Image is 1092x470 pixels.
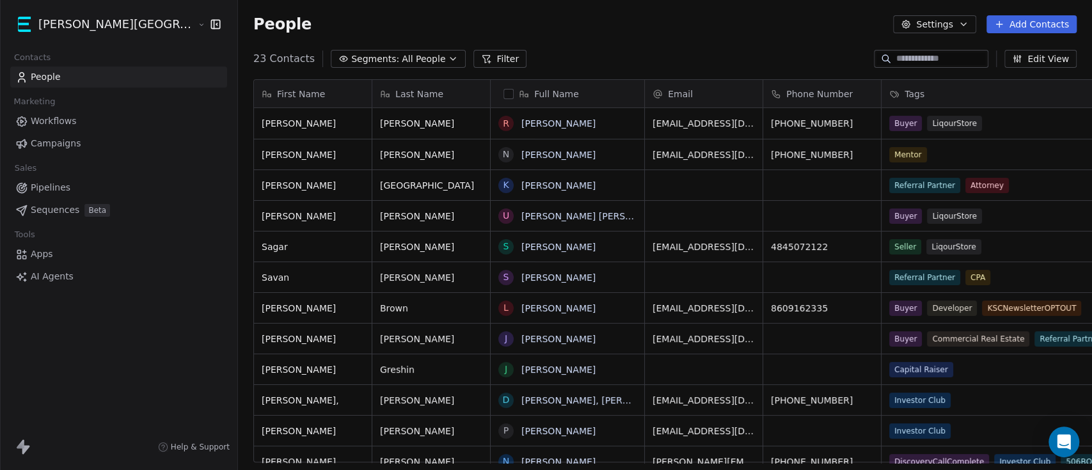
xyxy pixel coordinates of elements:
[986,15,1077,33] button: Add Contacts
[262,271,364,284] span: Savan
[10,200,227,221] a: SequencesBeta
[927,208,982,224] span: LiqourStore
[158,442,230,452] a: Help & Support
[31,70,61,84] span: People
[965,270,990,285] span: CPA
[380,333,482,345] span: [PERSON_NAME]
[503,270,509,284] div: S
[1048,427,1079,457] div: Open Intercom Messenger
[18,17,33,32] img: 55211_Kane%20Street%20Capital_Logo_AC-01.png
[380,240,482,253] span: [PERSON_NAME]
[380,117,482,130] span: [PERSON_NAME]
[9,159,42,178] span: Sales
[262,394,364,407] span: [PERSON_NAME],
[653,425,755,437] span: [EMAIL_ADDRESS][DOMAIN_NAME]
[503,148,509,161] div: N
[771,148,873,161] span: [PHONE_NUMBER]
[668,88,693,100] span: Email
[31,114,77,128] span: Workflows
[521,272,596,283] a: [PERSON_NAME]
[402,52,445,66] span: All People
[395,88,443,100] span: Last Name
[351,52,399,66] span: Segments:
[262,117,364,130] span: [PERSON_NAME]
[786,88,853,100] span: Phone Number
[521,211,673,221] a: [PERSON_NAME] [PERSON_NAME]
[889,116,922,131] span: Buyer
[889,147,927,162] span: Mentor
[771,394,873,407] span: [PHONE_NUMBER]
[889,423,951,439] span: Investor Club
[889,239,921,255] span: Seller
[503,209,509,223] div: U
[994,454,1056,469] span: Investor Club
[10,177,227,198] a: Pipelines
[31,247,53,261] span: Apps
[927,301,977,316] span: Developer
[31,270,74,283] span: AI Agents
[503,301,509,315] div: L
[171,442,230,452] span: Help & Support
[31,137,81,150] span: Campaigns
[380,455,482,468] span: [PERSON_NAME]
[505,363,507,376] div: J
[503,240,509,253] div: S
[380,179,482,192] span: [GEOGRAPHIC_DATA]
[926,239,981,255] span: LiqourStore
[889,301,922,316] span: Buyer
[521,395,676,405] a: [PERSON_NAME], [PERSON_NAME]
[262,302,364,315] span: [PERSON_NAME]
[9,225,40,244] span: Tools
[372,80,490,107] div: Last Name
[771,117,873,130] span: [PHONE_NUMBER]
[262,333,364,345] span: [PERSON_NAME]
[653,333,755,345] span: [EMAIL_ADDRESS][DOMAIN_NAME]
[653,117,755,130] span: [EMAIL_ADDRESS][DOMAIN_NAME]
[763,80,881,107] div: Phone Number
[262,179,364,192] span: [PERSON_NAME]
[521,457,596,467] a: [PERSON_NAME]
[84,204,110,217] span: Beta
[503,178,509,192] div: K
[653,455,755,468] span: [PERSON_NAME][EMAIL_ADDRESS][PERSON_NAME][DOMAIN_NAME]
[505,332,507,345] div: J
[253,51,315,67] span: 23 Contacts
[927,116,982,131] span: LiqourStore
[771,455,873,468] span: [PHONE_NUMBER]
[653,240,755,253] span: [EMAIL_ADDRESS][DOMAIN_NAME]
[771,240,873,253] span: 4845072122
[262,210,364,223] span: [PERSON_NAME]
[521,180,596,191] a: [PERSON_NAME]
[927,331,1029,347] span: Commercial Real Estate
[473,50,526,68] button: Filter
[262,455,364,468] span: [PERSON_NAME]
[380,271,482,284] span: [PERSON_NAME]
[889,454,989,469] span: DiscoveryCallComplete
[380,148,482,161] span: [PERSON_NAME]
[380,363,482,376] span: Greshin
[253,15,312,34] span: People
[889,270,960,285] span: Referral Partner
[254,80,372,107] div: First Name
[10,67,227,88] a: People
[262,240,364,253] span: Sagar
[653,148,755,161] span: [EMAIL_ADDRESS][DOMAIN_NAME]
[771,302,873,315] span: 8609162335
[503,424,509,437] div: P
[380,425,482,437] span: [PERSON_NAME]
[521,364,596,375] a: [PERSON_NAME]
[380,394,482,407] span: [PERSON_NAME]
[254,108,372,463] div: grid
[889,393,951,408] span: Investor Club
[889,178,960,193] span: Referral Partner
[534,88,579,100] span: Full Name
[491,80,644,107] div: Full Name
[653,394,755,407] span: [EMAIL_ADDRESS][DOMAIN_NAME]
[10,266,227,287] a: AI Agents
[889,208,922,224] span: Buyer
[521,150,596,160] a: [PERSON_NAME]
[653,302,755,315] span: [EMAIL_ADDRESS][DOMAIN_NAME]
[1004,50,1077,68] button: Edit View
[521,242,596,252] a: [PERSON_NAME]
[521,303,596,313] a: [PERSON_NAME]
